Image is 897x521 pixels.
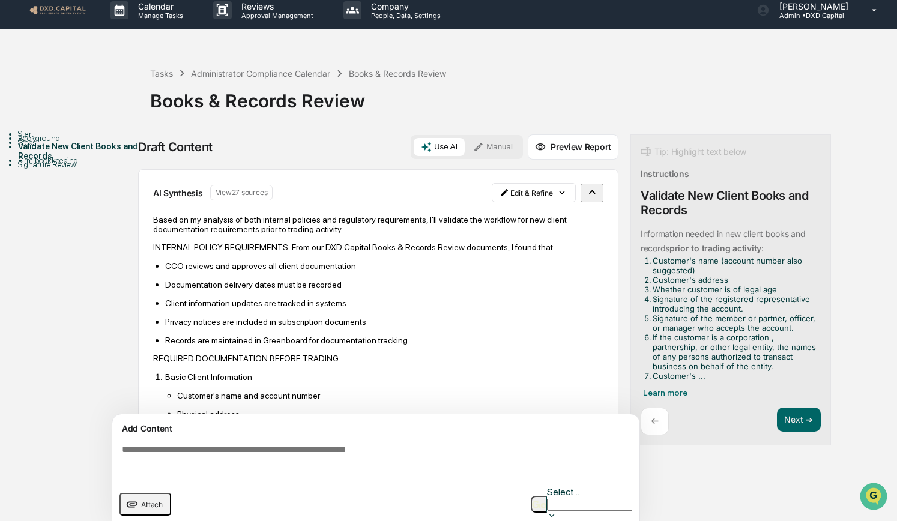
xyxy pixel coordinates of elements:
[7,146,82,167] a: 🖐️Preclearance
[18,137,150,147] div: Steps
[119,421,632,436] div: Add Content
[643,388,687,397] span: Learn more
[18,160,150,169] div: Signature Review
[777,408,821,432] button: Next ➔
[210,185,273,200] button: View27 sources
[128,1,189,11] p: Calendar
[653,371,816,381] li: Customer's ...
[18,129,150,139] div: Start
[653,275,816,285] li: Customer's address
[24,173,76,185] span: Data Lookup
[165,317,603,327] p: Privacy notices are included in subscription documents
[24,151,77,163] span: Preclearance
[12,152,22,161] div: 🖐️
[653,294,816,313] li: Signature of the registered representative introducing the account.
[641,188,821,217] div: Validate New Client Books and Records
[770,11,854,20] p: Admin • DXD Capital
[653,333,816,371] li: If the customer is a corporation , partnership, or other legal entity, the names of any persons a...
[119,203,145,212] span: Pylon
[153,354,603,363] p: REQUIRED DOCUMENTATION BEFORE TRADING:
[87,152,97,161] div: 🗄️
[138,140,213,154] div: Draft Content
[641,229,805,253] p: Information needed in new client books and records :
[18,155,150,165] div: Firm bookkeeping
[165,261,603,271] p: CCO reviews and approves all client documentation
[85,202,145,212] a: Powered byPylon
[29,4,86,16] img: logo
[532,501,546,508] img: Go
[128,11,189,20] p: Manage Tasks
[669,243,761,253] strong: prior to trading activity
[165,280,603,289] p: Documentation delivery dates must be recorded
[165,372,603,382] p: Basic Client Information
[361,11,447,20] p: People, Data, Settings
[82,146,154,167] a: 🗄️Attestations
[641,145,746,159] div: Tip: Highlight text below
[641,169,689,179] div: Instructions
[191,68,330,79] div: Administrator Compliance Calendar
[12,175,22,184] div: 🔎
[18,142,150,161] div: Validate New Client Books and Records
[41,103,152,113] div: We're available if you need us!
[99,151,149,163] span: Attestations
[119,493,171,516] button: upload document
[177,391,603,400] p: Customer's name and account number
[653,285,816,294] li: Whether customer is of legal age
[204,95,219,109] button: Start new chat
[7,169,80,190] a: 🔎Data Lookup
[232,11,319,20] p: Approval Management
[349,68,446,79] div: Books & Records Review
[653,256,816,275] li: Customer's name (account number also suggested)
[531,496,547,513] button: Go
[177,409,603,419] p: Physical address
[12,91,34,113] img: 1746055101610-c473b297-6a78-478c-a979-82029cc54cd1
[414,138,465,156] button: Use AI
[41,91,197,103] div: Start new chat
[232,1,319,11] p: Reviews
[165,336,603,345] p: Records are maintained in Greenboard for documentation tracking
[153,188,203,198] p: AI Synthesis
[141,500,163,509] span: Attach
[150,68,173,79] div: Tasks
[547,486,632,498] div: Select...
[153,215,603,234] p: Based on my analysis of both internal policies and regulatory requirements, I'll validate the wor...
[492,183,576,202] button: Edit & Refine
[651,415,659,427] p: ←
[361,1,447,11] p: Company
[528,134,618,160] button: Preview Report
[466,138,520,156] button: Manual
[653,313,816,333] li: Signature of the member or partner, officer, or manager who accepts the account.
[165,298,603,308] p: Client information updates are tracked in systems
[18,133,150,143] div: Background
[770,1,854,11] p: [PERSON_NAME]
[859,481,891,514] iframe: Open customer support
[12,25,219,44] p: How can we help?
[153,242,603,252] p: INTERNAL POLICY REQUIREMENTS: From our DXD Capital Books & Records Review documents, I found that:
[150,80,891,112] div: Books & Records Review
